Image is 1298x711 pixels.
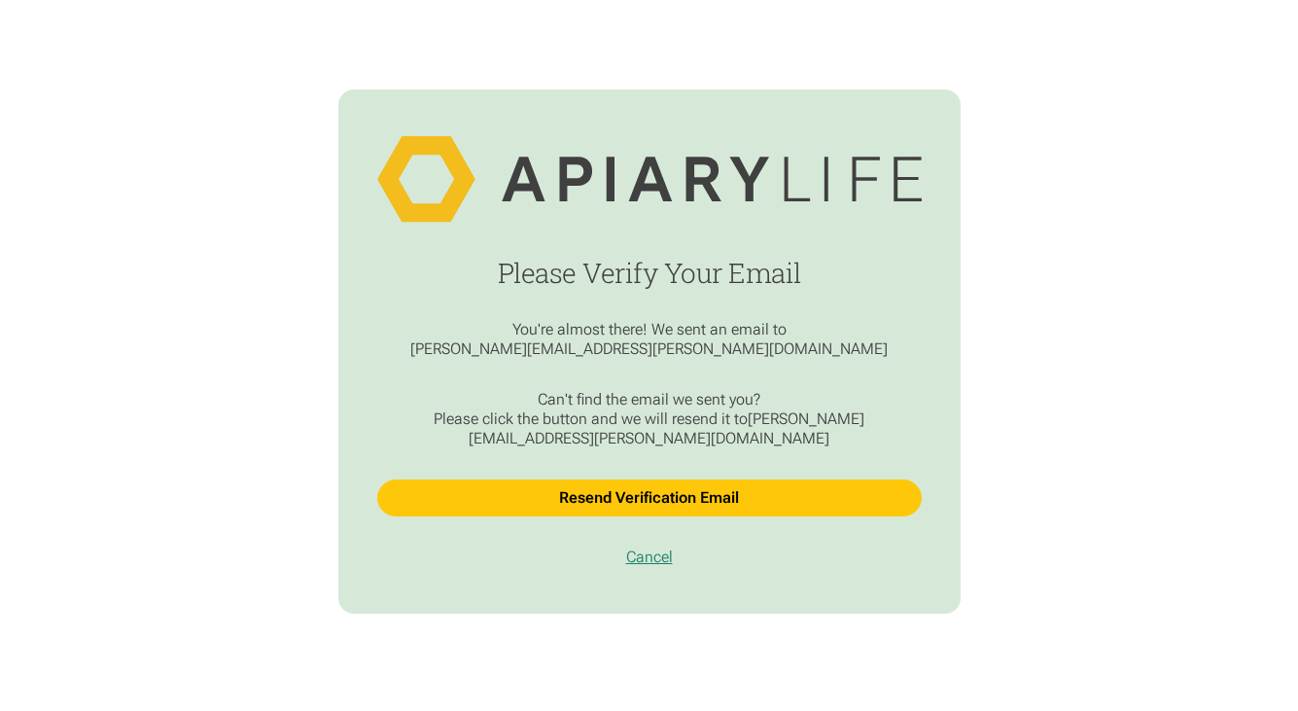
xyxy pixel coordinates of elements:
[377,259,922,289] h1: Please Verify Your Email
[626,539,673,575] a: Cancel
[377,480,922,516] button: Resend Verification Email
[377,320,922,359] div: You're almost there! We sent an email to
[377,390,922,448] div: Can't find the email we sent you? Please click the button and we will resend it to
[410,339,888,358] span: [PERSON_NAME][EMAIL_ADDRESS][PERSON_NAME][DOMAIN_NAME]
[469,409,864,447] span: [PERSON_NAME][EMAIL_ADDRESS][PERSON_NAME][DOMAIN_NAME]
